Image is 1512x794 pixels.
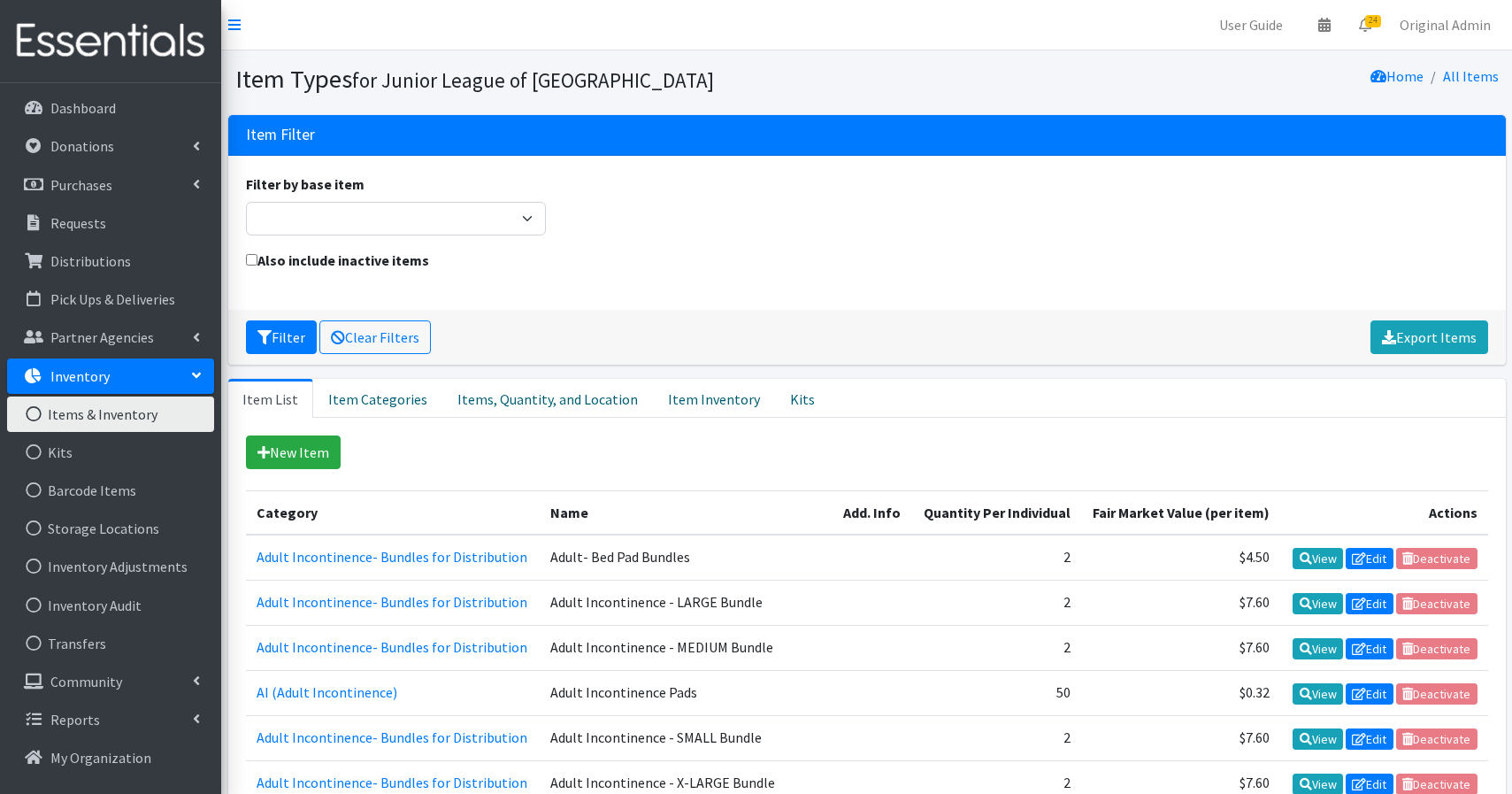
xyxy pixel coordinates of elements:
p: Requests [50,214,106,232]
a: User Guide [1205,7,1297,42]
td: Adult- Bed Pad Bundles [540,535,833,581]
p: Dashboard [50,99,116,117]
td: 2 [911,625,1080,670]
p: Partner Agencies [50,328,154,346]
a: Item List [228,379,313,418]
a: View [1293,728,1343,750]
a: Clear Filters [319,320,431,354]
a: View [1293,638,1343,659]
a: Export Items [1370,320,1488,354]
th: Category [246,490,541,535]
a: Storage Locations [7,511,214,546]
a: Distributions [7,243,214,279]
td: 2 [911,535,1080,581]
a: Edit [1346,728,1393,750]
a: Adult Incontinence- Bundles for Distribution [257,548,527,566]
a: Edit [1346,638,1393,659]
td: 2 [911,716,1080,761]
small: for Junior League of [GEOGRAPHIC_DATA] [352,67,714,93]
a: Edit [1346,593,1393,614]
a: View [1293,683,1343,705]
p: Donations [50,137,114,155]
a: Adult Incontinence- Bundles for Distribution [257,593,527,611]
a: Inventory Adjustments [7,549,214,584]
a: Items, Quantity, and Location [442,379,653,418]
p: Pick Ups & Deliveries [50,290,175,308]
p: Reports [50,711,100,728]
td: $4.50 [1081,535,1281,581]
td: $0.32 [1081,670,1281,715]
p: Purchases [50,176,112,194]
a: Items & Inventory [7,397,214,432]
a: Donations [7,128,214,164]
img: HumanEssentials [7,12,214,71]
input: Also include inactive items [246,254,257,266]
a: Kits [775,379,830,418]
a: 24 [1345,7,1385,42]
p: Inventory [50,367,110,385]
button: Filter [246,320,317,354]
th: Actions [1280,490,1487,535]
h1: Item Types [235,64,861,95]
th: Quantity Per Individual [911,490,1080,535]
a: Dashboard [7,90,214,126]
p: Distributions [50,252,131,270]
a: My Organization [7,740,214,775]
a: Edit [1346,548,1393,569]
th: Fair Market Value (per item) [1081,490,1281,535]
td: Adult Incontinence Pads [540,670,833,715]
td: $7.60 [1081,580,1281,625]
a: Purchases [7,167,214,203]
p: My Organization [50,749,151,767]
a: Requests [7,205,214,241]
label: Filter by base item [246,173,365,195]
p: Community [50,673,122,690]
a: Adult Incontinence- Bundles for Distribution [257,774,527,791]
a: Original Admin [1385,7,1505,42]
td: Adult Incontinence - SMALL Bundle [540,716,833,761]
a: Edit [1346,683,1393,705]
td: Adult Incontinence - LARGE Bundle [540,580,833,625]
span: 24 [1365,15,1381,27]
a: AI (Adult Incontinence) [257,683,397,701]
label: Also include inactive items [246,250,429,271]
a: Reports [7,702,214,737]
a: All Items [1443,67,1499,85]
h3: Item Filter [246,126,315,144]
a: Community [7,664,214,699]
a: Home [1370,67,1424,85]
td: 2 [911,580,1080,625]
td: Adult Incontinence - MEDIUM Bundle [540,625,833,670]
td: 50 [911,670,1080,715]
a: New Item [246,436,341,469]
a: View [1293,593,1343,614]
td: $7.60 [1081,625,1281,670]
a: Item Inventory [653,379,775,418]
a: Inventory Audit [7,588,214,623]
a: Barcode Items [7,473,214,508]
a: Adult Incontinence- Bundles for Distribution [257,728,527,746]
th: Name [540,490,833,535]
a: View [1293,548,1343,569]
a: Kits [7,435,214,470]
a: Item Categories [313,379,442,418]
td: $7.60 [1081,716,1281,761]
a: Transfers [7,626,214,661]
a: Pick Ups & Deliveries [7,281,214,317]
th: Add. Info [833,490,912,535]
a: Adult Incontinence- Bundles for Distribution [257,638,527,656]
a: Partner Agencies [7,320,214,355]
a: Inventory [7,358,214,394]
